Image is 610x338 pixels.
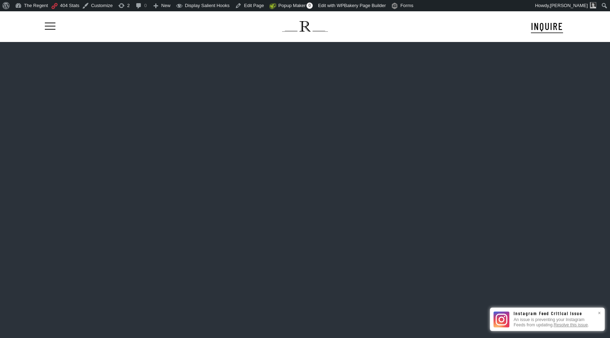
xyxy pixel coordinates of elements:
a: Navigation Menu [43,23,55,30]
a: INQUIRE [531,19,563,33]
p: An issue is preventing your Instagram Feeds from updating. . [514,317,594,327]
div: × [594,307,604,319]
span: 0 [306,2,313,9]
span: INQUIRE [531,20,563,32]
a: Resolve this issue [554,322,588,327]
img: Instagram Feed icon [494,312,509,327]
span: [PERSON_NAME] [550,3,588,8]
img: The Regent [282,21,328,32]
h3: Instagram Feed Critical Issue [514,311,594,316]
